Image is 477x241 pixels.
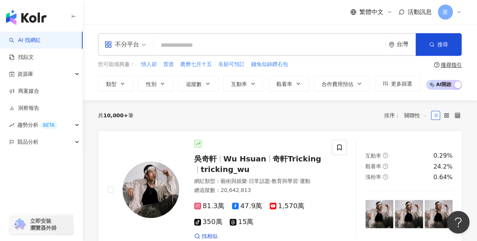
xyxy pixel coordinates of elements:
[389,42,394,48] span: environment
[202,233,218,240] span: 找相似
[194,187,323,194] div: 總追蹤數 ： 20,642,813
[298,178,299,184] span: ·
[104,38,139,51] div: 不分平台
[270,178,271,184] span: ·
[163,60,174,69] button: 普渡
[441,62,462,68] div: 搜尋指引
[322,81,353,87] span: 合作費用預估
[17,134,38,150] span: 競品分析
[271,178,298,184] span: 教育與學習
[98,76,133,91] button: 類型
[314,76,370,91] button: 合作費用預估
[146,81,156,87] span: 性別
[6,10,46,25] img: logo
[443,8,448,16] span: 星
[12,218,27,230] img: chrome extension
[103,112,128,118] span: 10,000+
[268,76,309,91] button: 觀看率
[383,174,388,180] span: question-circle
[194,202,224,210] span: 81.3萬
[404,109,427,121] span: 關聯性
[408,8,432,15] span: 活動訊息
[416,33,462,56] button: 搜尋
[194,154,217,163] span: 吳奇軒
[365,200,393,228] img: post-image
[194,218,222,226] span: 350萬
[141,60,157,69] button: 情人節
[365,163,381,169] span: 觀看率
[270,202,304,210] span: 1,570萬
[248,178,270,184] span: 日常話題
[180,61,212,68] span: 農曆七月十五
[9,104,39,112] a: 洞察報告
[384,109,431,121] div: 排序：
[201,165,250,174] span: tricking_wu
[138,76,173,91] button: 性別
[434,62,439,68] span: question-circle
[17,66,33,83] span: 資源庫
[223,154,266,163] span: Wu Hsuan
[223,76,264,91] button: 互動率
[231,81,247,87] span: 互動率
[180,60,212,69] button: 農曆七月十五
[365,153,381,159] span: 互動率
[17,117,57,134] span: 趨勢分析
[425,200,452,228] img: post-image
[251,61,288,68] span: 錢兔似錦鑽石包
[397,41,416,48] div: 台灣
[391,81,412,87] span: 更多篩選
[230,218,253,226] span: 15萬
[123,161,179,218] img: KOL Avatar
[9,87,39,95] a: 商案媒合
[10,214,73,235] a: chrome extension立即安裝 瀏覽器外掛
[98,61,135,68] span: 您可能感興趣：
[104,41,112,48] span: appstore
[194,178,323,185] div: 網紅類型 ：
[9,37,41,44] a: searchAI 找網紅
[251,60,288,69] button: 錢兔似錦鑽石包
[221,178,247,184] span: 藝術與娛樂
[178,76,219,91] button: 追蹤數
[106,81,117,87] span: 類型
[30,218,57,231] span: 立即安裝 瀏覽器外掛
[98,112,133,118] div: 共 筆
[433,152,452,160] div: 0.29%
[40,121,57,129] div: BETA
[433,163,452,171] div: 24.2%
[383,153,388,158] span: question-circle
[383,164,388,169] span: question-circle
[359,8,383,16] span: 繁體中文
[9,54,34,61] a: 找貼文
[186,81,202,87] span: 追蹤數
[433,173,452,181] div: 0.64%
[276,81,292,87] span: 觀看率
[437,41,448,48] span: 搜尋
[163,61,174,68] span: 普渡
[299,178,310,184] span: 運動
[9,123,14,128] span: rise
[194,233,218,240] a: 找相似
[247,178,248,184] span: ·
[365,174,381,180] span: 漲粉率
[141,61,157,68] span: 情人節
[273,154,321,163] span: 奇軒Tricking
[447,211,469,233] iframe: Help Scout Beacon - Open
[218,60,245,69] button: 名額可預訂
[395,200,423,228] img: post-image
[375,76,420,91] button: 更多篩選
[232,202,262,210] span: 47.9萬
[218,61,245,68] span: 名額可預訂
